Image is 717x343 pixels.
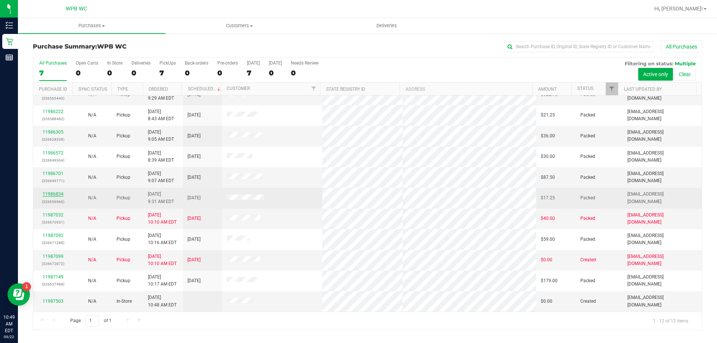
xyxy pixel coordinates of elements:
a: 11987503 [43,299,63,304]
span: Not Applicable [88,175,96,180]
iframe: Resource center [7,283,30,306]
span: Created [580,256,596,264]
span: [EMAIL_ADDRESS][DOMAIN_NAME] [627,294,697,308]
a: Status [577,86,593,91]
span: $0.00 [541,256,552,264]
span: [DATE] [187,132,201,140]
span: Pickup [117,256,130,264]
span: [EMAIL_ADDRESS][DOMAIN_NAME] [627,232,697,246]
span: $36.00 [541,132,555,140]
button: All Purchases [661,40,702,53]
div: PickUps [159,60,176,66]
span: $21.25 [541,112,555,119]
span: Packed [580,194,595,202]
button: Active only [638,68,673,81]
p: (326671288) [38,239,68,246]
span: Deliveries [366,22,407,29]
span: $40.00 [541,215,555,222]
span: [EMAIL_ADDRESS][DOMAIN_NAME] [627,108,697,122]
p: (326670931) [38,219,68,226]
button: N/A [88,236,96,243]
span: [DATE] 8:39 AM EDT [148,150,174,164]
button: N/A [88,256,96,264]
span: Packed [580,153,595,160]
iframe: Resource center unread badge [22,282,31,291]
span: Packed [580,236,595,243]
span: Filtering on status: [625,60,673,66]
a: Scheduled [188,86,222,91]
span: $0.00 [541,298,552,305]
a: Purchase ID [39,87,67,92]
a: 11986701 [43,171,63,176]
a: State Registry ID [326,87,365,92]
p: (326588482) [38,115,68,122]
a: Last Updated By [624,87,662,92]
div: [DATE] [269,60,282,66]
a: 11986834 [43,191,63,197]
button: N/A [88,112,96,119]
p: 09/22 [3,334,15,340]
span: $87.50 [541,174,555,181]
span: Packed [580,277,595,284]
span: [EMAIL_ADDRESS][DOMAIN_NAME] [627,170,697,184]
input: Search Purchase ID, Original ID, State Registry ID or Customer Name... [504,41,654,52]
span: [EMAIL_ADDRESS][DOMAIN_NAME] [627,150,697,164]
span: [DATE] [187,215,201,222]
p: (326637488) [38,281,68,288]
span: [DATE] [187,112,201,119]
a: Type [117,87,128,92]
span: Pickup [117,112,130,119]
span: Not Applicable [88,237,96,242]
span: Not Applicable [88,278,96,283]
span: [DATE] 10:17 AM EDT [148,274,177,288]
div: Open Carts [76,60,98,66]
span: [DATE] [187,256,201,264]
a: Customers [165,18,313,34]
div: 0 [269,69,282,77]
span: Not Applicable [88,257,96,262]
span: $30.00 [541,153,555,160]
span: Not Applicable [88,133,96,138]
a: Ordered [149,87,168,92]
span: [DATE] [187,153,201,160]
span: [EMAIL_ADDRESS][DOMAIN_NAME] [627,212,697,226]
p: (326628338) [38,136,68,143]
span: Pickup [117,194,130,202]
span: [EMAIL_ADDRESS][DOMAIN_NAME] [627,129,697,143]
span: Pickup [117,153,130,160]
span: Not Applicable [88,154,96,159]
span: [DATE] 10:48 AM EDT [148,294,177,308]
span: Pickup [117,277,130,284]
div: 7 [247,69,260,77]
span: Multiple [675,60,696,66]
div: 0 [185,69,208,77]
p: 10:49 AM EDT [3,314,15,334]
a: 11986222 [43,109,63,114]
span: Not Applicable [88,112,96,118]
div: Pre-orders [217,60,238,66]
span: [DATE] [187,194,201,202]
span: [EMAIL_ADDRESS][DOMAIN_NAME] [627,253,697,267]
span: [DATE] 10:16 AM EDT [148,232,177,246]
span: Purchases [18,22,165,29]
a: Purchases [18,18,165,34]
span: [DATE] [187,236,201,243]
a: 11987099 [43,254,63,259]
p: (326656966) [38,198,68,205]
span: Pickup [117,215,130,222]
span: [DATE] 9:07 AM EDT [148,170,174,184]
span: Pickup [117,174,130,181]
inline-svg: Retail [6,38,13,45]
span: 1 - 12 of 12 items [647,315,694,326]
span: Packed [580,112,595,119]
span: Not Applicable [88,216,96,221]
span: Packed [580,215,595,222]
button: N/A [88,215,96,222]
div: 0 [291,69,319,77]
div: 0 [76,69,98,77]
div: In Store [107,60,122,66]
a: 11986572 [43,150,63,156]
span: $59.00 [541,236,555,243]
span: Hi, [PERSON_NAME]! [654,6,703,12]
span: Not Applicable [88,299,96,304]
